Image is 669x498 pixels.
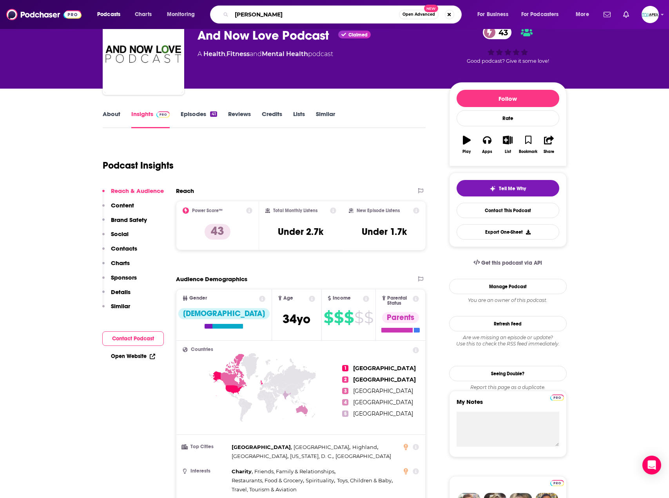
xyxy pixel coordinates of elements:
[102,331,164,346] button: Contact Podcast
[477,131,497,159] button: Apps
[232,453,287,459] span: [GEOGRAPHIC_DATA]
[189,296,207,301] span: Gender
[449,297,567,304] div: You are an owner of this podcast.
[316,110,335,128] a: Similar
[348,33,368,37] span: Claimed
[254,467,335,476] span: ,
[387,296,412,306] span: Parental Status
[457,224,559,240] button: Export One-Sheet
[519,149,537,154] div: Bookmark
[457,90,559,107] button: Follow
[232,452,288,461] span: ,
[449,20,567,69] div: 43Good podcast? Give it some love!
[290,452,334,461] span: ,
[102,216,147,231] button: Brand Safety
[550,393,564,401] a: Pro website
[102,187,164,202] button: Reach & Audience
[353,410,413,417] span: [GEOGRAPHIC_DATA]
[457,131,477,159] button: Play
[477,9,508,20] span: For Business
[516,8,570,21] button: open menu
[306,477,334,483] span: Spirituality
[130,8,156,21] a: Charts
[250,50,262,58] span: and
[111,302,130,310] p: Similar
[449,316,567,331] button: Refresh Feed
[103,160,174,171] h1: Podcast Insights
[642,6,659,23] img: User Profile
[457,203,559,218] a: Contact This Podcast
[550,480,564,486] img: Podchaser Pro
[544,149,554,154] div: Share
[294,444,349,450] span: [GEOGRAPHIC_DATA]
[278,226,323,238] h3: Under 2.7k
[354,311,363,324] span: $
[538,131,559,159] button: Share
[353,365,416,372] span: [GEOGRAPHIC_DATA]
[570,8,599,21] button: open menu
[342,388,348,394] span: 3
[92,8,131,21] button: open menu
[505,149,511,154] div: List
[521,9,559,20] span: For Podcasters
[283,311,310,327] span: 34 yo
[111,216,147,224] p: Brand Safety
[283,296,293,301] span: Age
[232,477,303,483] span: Restaurants, Food & Grocery
[102,259,130,274] button: Charts
[198,49,333,59] div: A podcast
[167,9,195,20] span: Monitoring
[135,9,152,20] span: Charts
[6,7,82,22] a: Podchaser - Follow, Share and Rate Podcasts
[481,260,542,266] span: Get this podcast via API
[111,202,134,209] p: Content
[262,110,282,128] a: Credits
[342,365,348,371] span: 1
[290,453,332,459] span: [US_STATE], D. C.
[111,274,137,281] p: Sponsors
[227,50,250,58] a: Fitness
[176,275,247,283] h2: Audience Demographics
[232,8,399,21] input: Search podcasts, credits, & more...
[490,185,496,192] img: tell me why sparkle
[337,477,392,483] span: Toys, Children & Baby
[232,476,304,485] span: ,
[102,202,134,216] button: Content
[362,226,407,238] h3: Under 1.7k
[467,58,549,64] span: Good podcast? Give it some love!
[111,259,130,267] p: Charts
[642,6,659,23] span: Logged in as Apex
[203,50,225,58] a: Health
[192,208,223,213] h2: Power Score™
[232,486,297,493] span: Travel, Tourism & Aviation
[232,444,291,450] span: [GEOGRAPHIC_DATA]
[183,444,228,449] h3: Top Cities
[353,376,416,383] span: [GEOGRAPHIC_DATA]
[102,245,137,259] button: Contacts
[181,110,217,128] a: Episodes41
[178,308,270,319] div: [DEMOGRAPHIC_DATA]
[449,334,567,347] div: Are we missing an episode or update? Use this to check the RSS feed immediately.
[306,476,335,485] span: ,
[205,224,230,240] p: 43
[111,187,164,194] p: Reach & Audience
[342,411,348,417] span: 5
[104,15,183,93] img: And Now Love Podcast
[210,111,217,117] div: 41
[449,384,567,391] div: Report this page as a duplicate.
[462,149,471,154] div: Play
[273,208,317,213] h2: Total Monthly Listens
[576,9,589,20] span: More
[357,208,400,213] h2: New Episode Listens
[342,399,348,405] span: 4
[620,8,632,21] a: Show notifications dropdown
[176,187,194,194] h2: Reach
[342,376,348,383] span: 2
[232,443,292,452] span: ,
[111,230,129,238] p: Social
[191,347,213,352] span: Countries
[232,468,252,474] span: Charity
[183,469,228,474] h3: Interests
[483,25,512,39] a: 43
